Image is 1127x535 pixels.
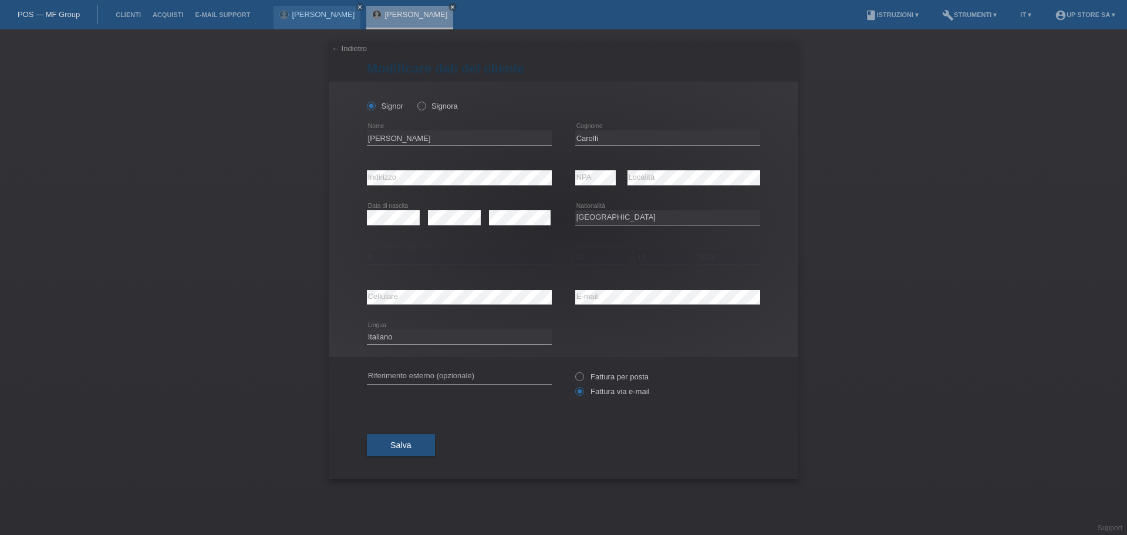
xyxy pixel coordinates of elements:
a: account_circleUp Store SA ▾ [1049,11,1121,18]
i: close [450,4,455,10]
input: Signor [367,102,374,109]
a: Support [1098,524,1122,532]
a: buildStrumenti ▾ [936,11,1003,18]
a: [PERSON_NAME] [292,10,355,19]
button: Salva [367,434,435,456]
i: close [357,4,363,10]
label: Signor [367,102,403,110]
input: Fattura via e-mail [575,387,583,402]
i: account_circle [1055,9,1067,21]
label: Signora [417,102,458,110]
i: book [865,9,877,21]
a: close [448,3,457,11]
a: bookIstruzioni ▾ [859,11,924,18]
a: Acquisti [147,11,190,18]
input: Fattura per posta [575,372,583,387]
a: IT ▾ [1014,11,1037,18]
a: E-mail Support [190,11,257,18]
span: Salva [390,440,411,450]
h1: Modificare dati del cliente [367,61,760,76]
i: build [942,9,954,21]
a: Clienti [110,11,147,18]
input: Signora [417,102,425,109]
a: POS — MF Group [18,10,80,19]
label: Fattura per posta [575,372,649,381]
a: ← Indietro [332,44,367,53]
label: Fattura via e-mail [575,387,649,396]
a: [PERSON_NAME] [384,10,447,19]
a: close [356,3,364,11]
